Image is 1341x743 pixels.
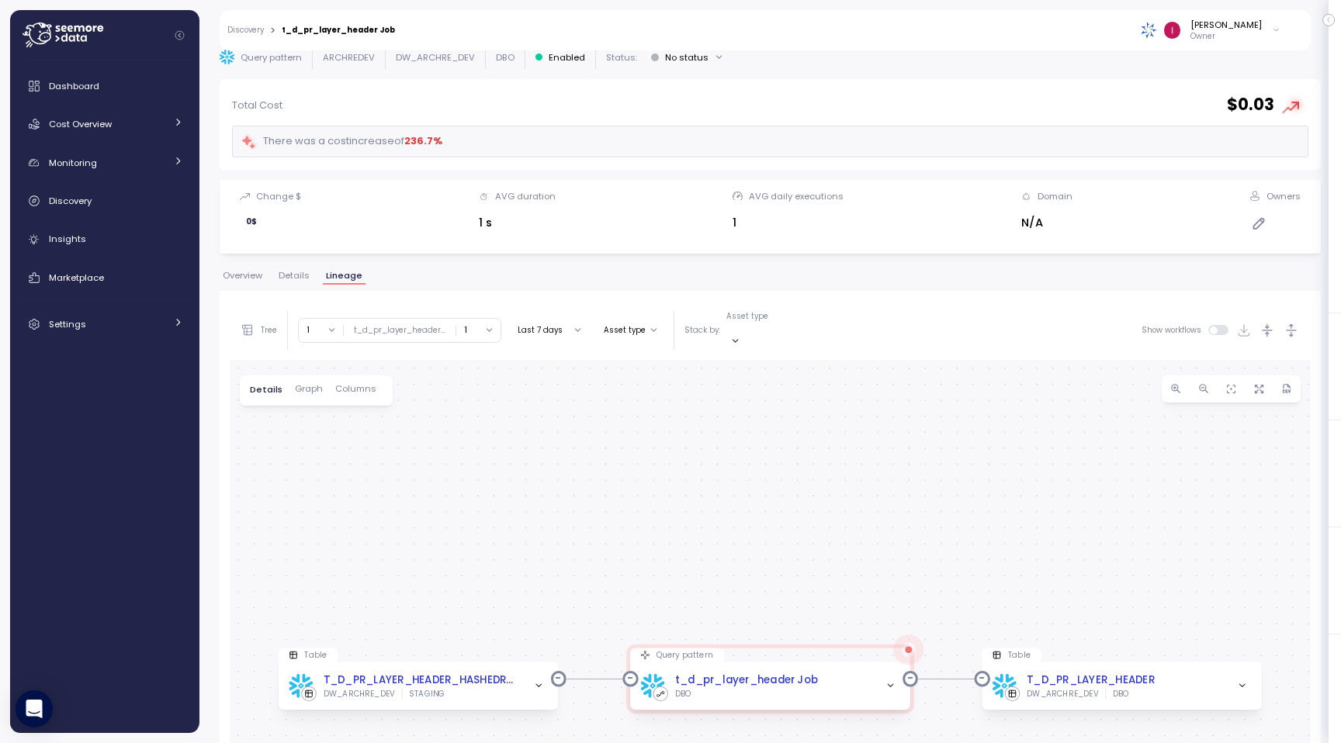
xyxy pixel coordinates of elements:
[684,325,720,336] p: Stack by:
[733,214,844,232] div: 1
[279,271,310,280] span: Details
[227,26,264,34] a: Discovery
[396,51,475,64] p: DW_ARCHRE_DEV
[1142,325,1209,335] span: Show workflows
[644,46,730,68] button: No status
[1008,649,1031,660] p: Table
[726,311,768,322] p: Asset type
[1164,22,1180,38] img: ACg8ocKLuhHFaZBJRg6H14Zm3JrTaqN1bnDy5ohLcNYWE-rfMITsOg=s96-c
[16,71,193,102] a: Dashboard
[675,672,818,688] a: t_d_pr_layer_header Job
[656,649,712,660] p: Query pattern
[1027,672,1155,688] a: T_D_PR_LAYER_HEADER
[241,51,302,64] p: Query pattern
[1190,19,1262,31] div: [PERSON_NAME]
[549,51,585,64] p: Enabled
[335,385,376,393] span: Columns
[250,385,282,394] span: Details
[49,233,86,245] span: Insights
[1266,190,1301,202] div: Owners
[1112,688,1128,699] div: DBO
[49,80,99,92] span: Dashboard
[170,29,189,41] button: Collapse navigation
[496,51,515,64] p: DBO
[240,213,263,231] div: 0 $
[49,118,112,130] span: Cost Overview
[323,51,375,64] p: ARCHREDEV
[270,26,275,36] div: >
[409,688,445,699] div: STAGING
[1021,214,1072,232] div: N/A
[1227,94,1274,116] h2: $ 0.03
[598,321,664,340] button: Asset type
[749,190,844,202] div: AVG daily executions
[323,672,519,688] a: T_D_PR_LAYER_HEADER_HASHEDROWS
[456,319,501,341] button: 1
[223,271,262,280] span: Overview
[1141,22,1157,38] img: 68790ce639d2d68da1992664.PNG
[256,190,301,202] div: Change $
[1027,688,1099,699] div: DW_ARCHRE_DEV
[479,214,556,232] div: 1 s
[232,98,282,113] p: Total Cost
[49,271,104,284] span: Marketplace
[606,51,637,64] p: Status:
[1190,31,1262,42] p: Owner
[16,185,193,216] a: Discovery
[511,321,587,340] button: Last 7 days
[354,325,445,336] div: t_d_pr_layer_header ...
[323,688,395,699] div: DW_ARCHRE_DEV
[16,109,193,140] a: Cost Overview
[16,262,193,293] a: Marketplace
[49,195,92,207] span: Discovery
[49,157,97,169] span: Monitoring
[295,385,323,393] span: Graph
[49,318,86,330] span: Settings
[282,26,395,34] div: t_d_pr_layer_header Job
[326,271,362,280] span: Lineage
[675,688,691,699] div: DBO
[16,690,53,727] div: Open Intercom Messenger
[241,133,442,150] div: There was a cost increase of
[16,224,193,255] a: Insights
[495,190,556,202] div: AVG duration
[304,649,327,660] p: Table
[299,319,343,341] button: 1
[1038,190,1072,202] div: Domain
[16,309,193,340] a: Settings
[404,133,442,149] div: 236.7 %
[665,51,709,64] div: No status
[261,325,277,336] p: Tree
[16,147,193,178] a: Monitoring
